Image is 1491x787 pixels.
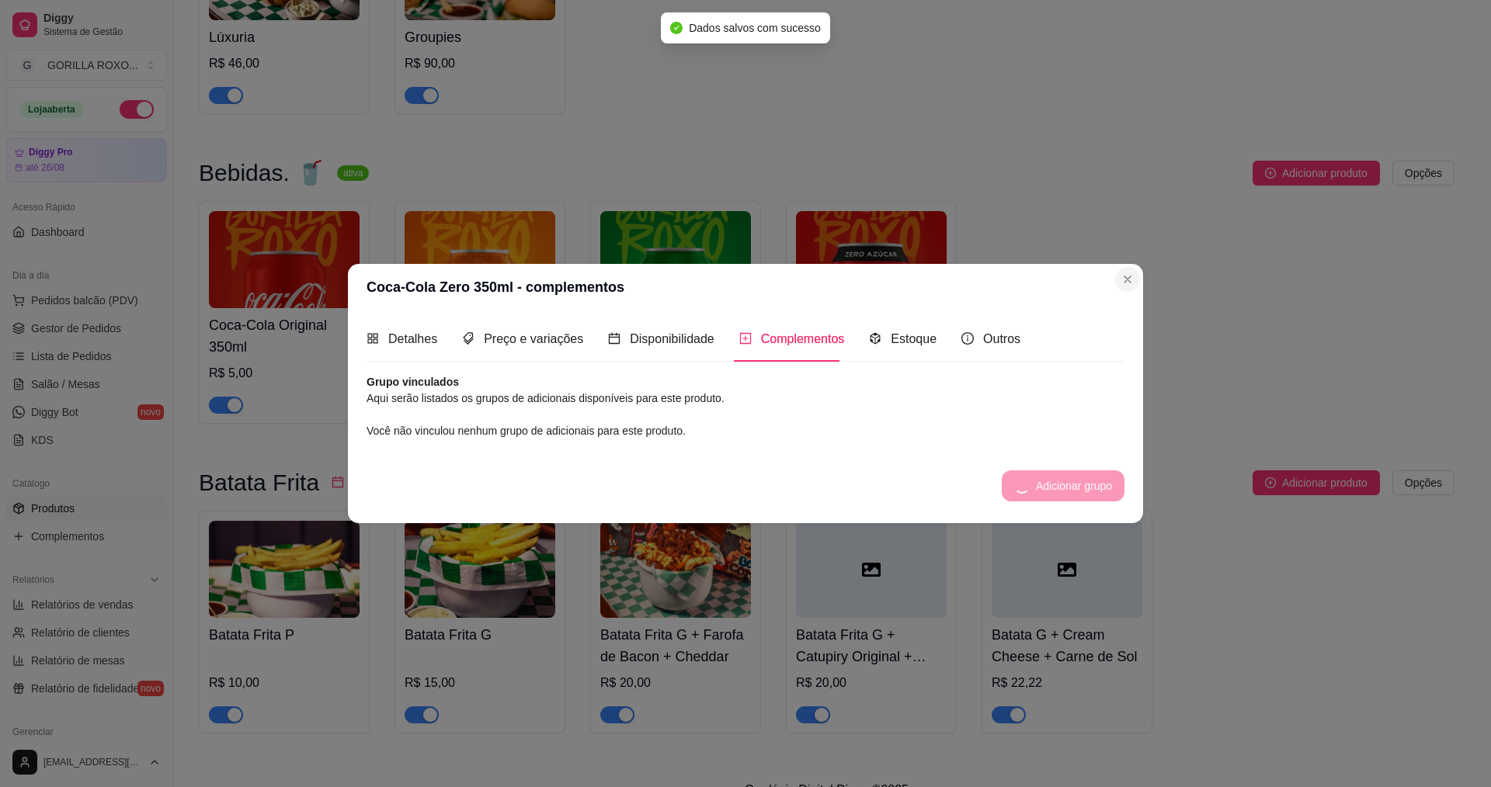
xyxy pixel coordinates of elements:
[388,332,437,345] span: Detalhes
[891,332,937,345] span: Estoque
[630,332,714,345] span: Disponibilidade
[1115,267,1140,292] button: Close
[670,22,683,34] span: check-circle
[367,332,379,345] span: appstore
[367,425,686,437] span: Você não vinculou nenhum grupo de adicionais para este produto.
[983,332,1020,345] span: Outros
[739,332,752,345] span: plus-square
[367,374,1124,390] article: Grupo vinculados
[348,264,1143,310] header: Coca-Cola Zero 350ml - complementos
[761,332,845,345] span: Complementos
[689,22,821,34] span: Dados salvos com sucesso
[869,332,881,345] span: code-sandbox
[462,332,474,345] span: tags
[961,332,974,345] span: info-circle
[484,332,583,345] span: Preço e variações
[367,390,1124,407] article: Aqui serão listados os grupos de adicionais disponíveis para este produto.
[608,332,620,345] span: calendar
